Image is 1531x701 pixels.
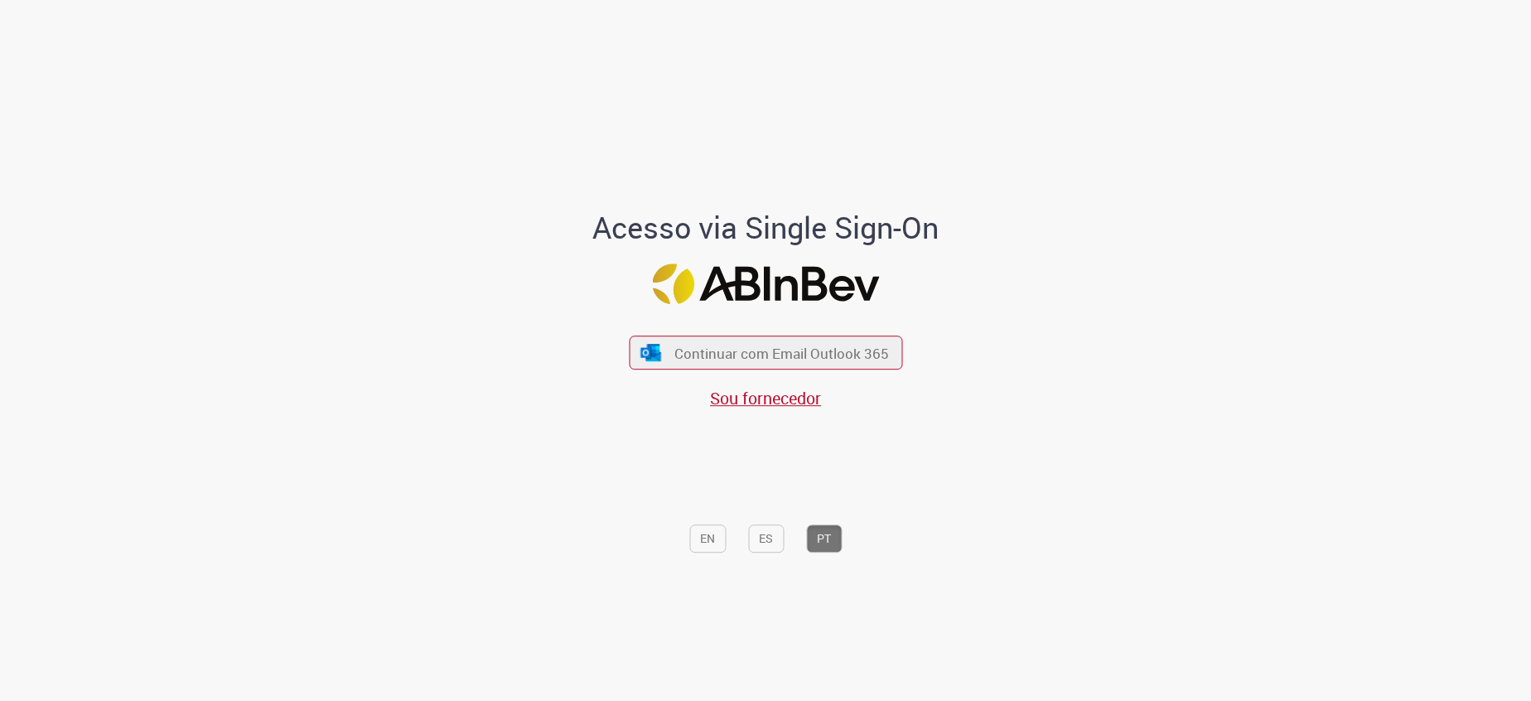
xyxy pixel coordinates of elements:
button: EN [689,525,726,553]
a: Sou fornecedor [710,387,821,409]
h1: Acesso via Single Sign-On [536,211,996,244]
button: ES [748,525,784,553]
button: ícone Azure/Microsoft 360 Continuar com Email Outlook 365 [629,336,902,370]
img: ícone Azure/Microsoft 360 [640,344,663,361]
button: PT [806,525,842,553]
span: Continuar com Email Outlook 365 [674,343,889,362]
img: Logo ABInBev [652,263,879,304]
